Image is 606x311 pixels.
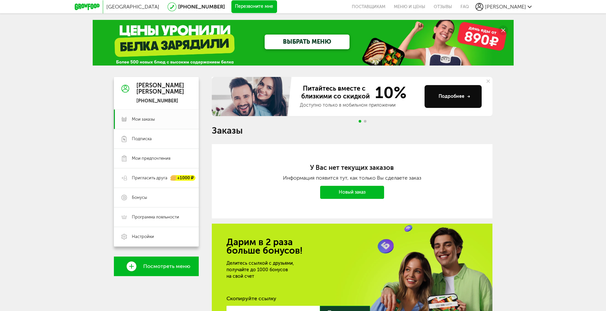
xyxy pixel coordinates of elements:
[265,35,350,49] a: ВЫБРАТЬ МЕНЮ
[132,155,170,161] span: Мои предпочтения
[439,93,470,100] div: Подробнее
[320,186,384,199] a: Новый заказ
[136,98,184,104] div: [PHONE_NUMBER]
[226,260,379,280] div: Делитесь ссылкой с друзьями, получайте до 1000 бонусов на свой счет
[171,175,195,181] div: +1000 ₽
[212,77,293,116] img: family-banner.579af9d.jpg
[136,82,184,96] div: [PERSON_NAME] [PERSON_NAME]
[425,85,482,108] button: Подробнее
[300,84,371,101] span: Питайтесь вместе с близкими со скидкой
[132,136,152,142] span: Подписка
[114,110,199,129] a: Мои заказы
[364,120,366,123] span: Go to slide 2
[114,129,199,149] a: Подписка
[359,120,361,123] span: Go to slide 1
[371,84,407,101] span: 10%
[231,0,277,13] button: Перезвоните мне
[114,149,199,168] a: Мои предпочтения
[300,102,419,109] div: Доступно только в мобильном приложении
[114,227,199,246] a: Настройки
[226,238,478,255] h2: Дарим в 2 раза больше бонусов!
[132,195,147,200] span: Бонусы
[132,175,167,181] span: Пригласить друга
[178,4,225,10] a: [PHONE_NUMBER]
[114,188,199,207] a: Бонусы
[132,214,179,220] span: Программа лояльности
[226,295,478,302] div: Скопируйте ссылку
[114,168,199,188] a: Пригласить друга +1000 ₽
[238,164,466,171] h2: У Вас нет текущих заказов
[238,175,466,181] div: Информация появится тут, как только Вы сделаете заказ
[106,4,159,10] span: [GEOGRAPHIC_DATA]
[114,257,199,276] a: Посмотреть меню
[485,4,526,10] span: [PERSON_NAME]
[143,263,190,269] span: Посмотреть меню
[212,126,492,135] h1: Заказы
[132,234,154,240] span: Настройки
[114,207,199,227] a: Программа лояльности
[132,116,155,122] span: Мои заказы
